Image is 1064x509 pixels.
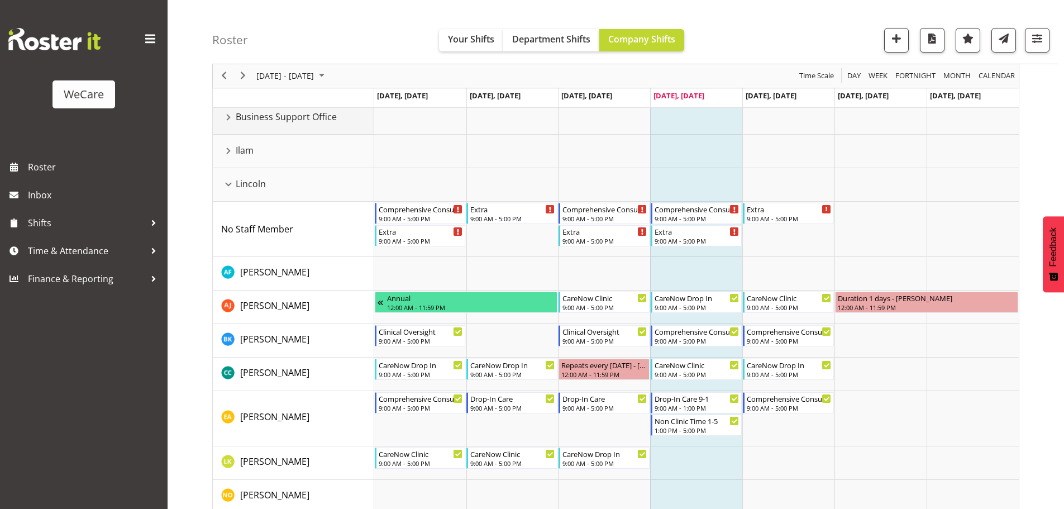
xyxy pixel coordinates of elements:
[651,359,742,380] div: Charlotte Courtney"s event - CareNow Clinic Begin From Thursday, August 21, 2025 at 9:00:00 AM GM...
[747,214,831,223] div: 9:00 AM - 5:00 PM
[599,29,684,51] button: Company Shifts
[64,86,104,103] div: WeCare
[240,266,309,278] span: [PERSON_NAME]
[1043,216,1064,292] button: Feedback - Show survey
[28,242,145,259] span: Time & Attendance
[747,336,831,345] div: 9:00 AM - 5:00 PM
[655,359,739,370] div: CareNow Clinic
[655,203,739,215] div: Comprehensive Consult
[977,69,1017,83] button: Month
[559,448,650,469] div: Liandy Kritzinger"s event - CareNow Drop In Begin From Wednesday, August 20, 2025 at 9:00:00 AM G...
[470,393,555,404] div: Drop-In Care
[439,29,503,51] button: Your Shifts
[213,257,374,291] td: Alex Ferguson resource
[743,292,834,313] div: Amy Johannsen"s event - CareNow Clinic Begin From Friday, August 22, 2025 at 9:00:00 AM GMT+12:00...
[651,292,742,313] div: Amy Johannsen"s event - CareNow Drop In Begin From Thursday, August 21, 2025 at 9:00:00 AM GMT+12...
[375,392,466,413] div: Ena Advincula"s event - Comprehensive Consult Begin From Monday, August 18, 2025 at 9:00:00 AM GM...
[8,28,101,50] img: Rosterit website logo
[240,366,309,379] a: [PERSON_NAME]
[213,202,374,257] td: No Staff Member resource
[503,29,599,51] button: Department Shifts
[655,226,739,237] div: Extra
[746,91,796,101] span: [DATE], [DATE]
[379,326,463,337] div: Clinical Oversight
[561,370,647,379] div: 12:00 AM - 11:59 PM
[28,159,162,175] span: Roster
[651,325,742,346] div: Brian Ko"s event - Comprehensive Consult Begin From Thursday, August 21, 2025 at 9:00:00 AM GMT+1...
[379,459,463,468] div: 9:00 AM - 5:00 PM
[653,91,704,101] span: [DATE], [DATE]
[846,69,863,83] button: Timeline Day
[991,28,1016,53] button: Send a list of all shifts for the selected filtered period to all rostered employees.
[608,33,675,45] span: Company Shifts
[838,292,1015,303] div: Duration 1 days - [PERSON_NAME]
[942,69,973,83] button: Timeline Month
[930,91,981,101] span: [DATE], [DATE]
[379,203,463,215] div: Comprehensive Consult
[655,292,739,303] div: CareNow Drop In
[867,69,890,83] button: Timeline Week
[1048,227,1058,267] span: Feedback
[240,299,309,312] a: [PERSON_NAME]
[213,101,374,135] td: Business Support Office resource
[379,359,463,370] div: CareNow Drop In
[221,223,293,235] span: No Staff Member
[236,69,251,83] button: Next
[252,64,331,88] div: August 18 - 24, 2025
[470,91,521,101] span: [DATE], [DATE]
[655,415,739,426] div: Non Clinic Time 1-5
[240,333,309,345] span: [PERSON_NAME]
[379,214,463,223] div: 9:00 AM - 5:00 PM
[212,34,248,46] h4: Roster
[747,326,831,337] div: Comprehensive Consult
[221,222,293,236] a: No Staff Member
[559,359,650,380] div: Charlotte Courtney"s event - Repeats every wednesday - Charlotte Courtney Begin From Wednesday, A...
[379,336,463,345] div: 9:00 AM - 5:00 PM
[213,358,374,391] td: Charlotte Courtney resource
[379,403,463,412] div: 9:00 AM - 5:00 PM
[561,91,612,101] span: [DATE], [DATE]
[747,370,831,379] div: 9:00 AM - 5:00 PM
[236,177,266,191] span: Lincoln
[562,393,647,404] div: Drop-In Care
[655,336,739,345] div: 9:00 AM - 5:00 PM
[743,392,834,413] div: Ena Advincula"s event - Comprehensive Consult Begin From Friday, August 22, 2025 at 9:00:00 AM GM...
[846,69,862,83] span: Day
[562,303,647,312] div: 9:00 AM - 5:00 PM
[28,270,145,287] span: Finance & Reporting
[377,91,428,101] span: [DATE], [DATE]
[379,370,463,379] div: 9:00 AM - 5:00 PM
[743,359,834,380] div: Charlotte Courtney"s event - CareNow Drop In Begin From Friday, August 22, 2025 at 9:00:00 AM GMT...
[562,203,647,215] div: Comprehensive Consult
[894,69,938,83] button: Fortnight
[240,411,309,423] span: [PERSON_NAME]
[240,455,309,468] a: [PERSON_NAME]
[213,446,374,480] td: Liandy Kritzinger resource
[240,489,309,501] span: [PERSON_NAME]
[1025,28,1049,53] button: Filter Shifts
[747,292,831,303] div: CareNow Clinic
[217,69,232,83] button: Previous
[213,391,374,446] td: Ena Advincula resource
[213,135,374,168] td: Ilam resource
[655,426,739,435] div: 1:00 PM - 5:00 PM
[470,370,555,379] div: 9:00 AM - 5:00 PM
[240,265,309,279] a: [PERSON_NAME]
[236,110,337,123] span: Business Support Office
[470,203,555,215] div: Extra
[747,393,831,404] div: Comprehensive Consult
[375,225,466,246] div: No Staff Member"s event - Extra Begin From Monday, August 18, 2025 at 9:00:00 AM GMT+12:00 Ends A...
[375,359,466,380] div: Charlotte Courtney"s event - CareNow Drop In Begin From Monday, August 18, 2025 at 9:00:00 AM GMT...
[562,214,647,223] div: 9:00 AM - 5:00 PM
[651,203,742,224] div: No Staff Member"s event - Comprehensive Consult Begin From Thursday, August 21, 2025 at 9:00:00 A...
[470,448,555,459] div: CareNow Clinic
[448,33,494,45] span: Your Shifts
[255,69,330,83] button: August 2025
[562,292,647,303] div: CareNow Clinic
[466,392,557,413] div: Ena Advincula"s event - Drop-In Care Begin From Tuesday, August 19, 2025 at 9:00:00 AM GMT+12:00 ...
[240,455,309,468] span: [PERSON_NAME]
[375,448,466,469] div: Liandy Kritzinger"s event - CareNow Clinic Begin From Monday, August 18, 2025 at 9:00:00 AM GMT+1...
[747,359,831,370] div: CareNow Drop In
